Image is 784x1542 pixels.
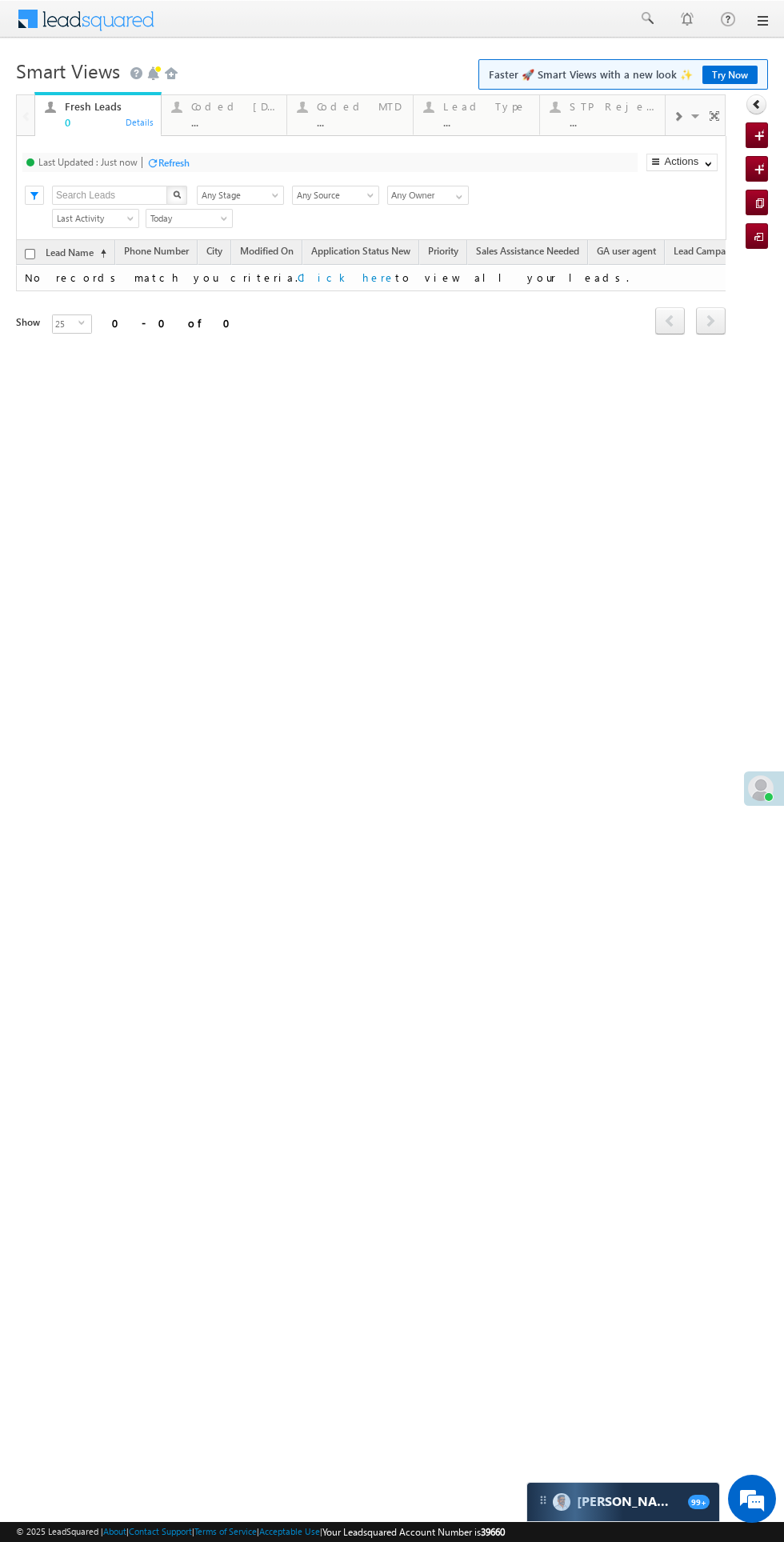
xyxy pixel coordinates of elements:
span: 39660 [481,1526,505,1538]
div: STP Rejection Reason [570,100,656,113]
a: Coded [DATE]... [161,95,288,135]
img: d_60004797649_company_0_60004797649 [27,84,67,105]
span: © 2025 LeadSquared | | | | | [16,1524,505,1540]
div: ... [443,116,530,128]
button: Actions [646,154,718,171]
a: Show All Items [447,186,467,202]
a: STP Rejection Reason... [539,95,666,135]
a: Lead Campaign [666,242,747,263]
span: GA user agent [597,245,656,257]
span: City [206,245,222,257]
a: Application Status New [303,242,418,263]
div: Lead Stage Filter [197,185,284,205]
div: Refresh [158,157,190,169]
em: Start Chat [218,493,290,515]
div: 0 - 0 of 0 [112,314,240,332]
a: Acceptable Use [259,1526,320,1536]
a: Modified On [232,242,302,263]
img: Search [173,190,181,198]
span: 99+ [688,1495,710,1509]
div: Lead Type [443,100,530,113]
span: Today [146,211,227,226]
a: Click here [298,270,395,284]
div: ... [570,116,656,128]
span: Sales Assistance Needed [476,245,579,257]
a: Priority [420,242,466,263]
input: Type to Search [387,186,469,205]
div: Lead Source Filter [292,185,379,205]
a: About [103,1526,126,1536]
div: carter-dragCarter[PERSON_NAME]99+ [526,1482,720,1522]
span: (sorted ascending) [94,247,106,260]
a: Any Source [292,186,379,205]
span: Modified On [240,245,294,257]
div: 0 [65,116,151,128]
span: 25 [53,315,78,333]
a: Any Stage [197,186,284,205]
span: Priority [428,245,458,257]
span: Any Stage [198,188,278,202]
a: Lead Type... [413,95,540,135]
div: Minimize live chat window [262,8,301,46]
span: select [78,319,91,326]
div: Chat with us now [83,84,269,105]
a: Fresh Leads0Details [34,92,162,137]
div: Fresh Leads [65,100,151,113]
span: Last Activity [53,211,134,226]
a: Try Now [702,66,758,84]
span: Any Source [293,188,374,202]
a: next [696,309,726,334]
a: Last Activity [52,209,139,228]
img: carter-drag [537,1494,550,1507]
span: Your Leadsquared Account Number is [322,1526,505,1538]
div: Coded [DATE] [191,100,278,113]
div: Details [125,114,155,129]
div: Last Updated : Just now [38,156,138,168]
a: Sales Assistance Needed [468,242,587,263]
input: Check all records [25,249,35,259]
input: Search Leads [52,186,168,205]
a: Today [146,209,233,228]
span: prev [655,307,685,334]
span: Application Status New [311,245,410,257]
span: Faster 🚀 Smart Views with a new look ✨ [489,66,758,82]
a: prev [655,309,685,334]
span: next [696,307,726,334]
div: ... [191,116,278,128]
span: Phone Number [124,245,189,257]
div: Owner Filter [387,185,467,205]
div: ... [317,116,403,128]
a: Terms of Service [194,1526,257,1536]
a: Phone Number [116,242,197,263]
textarea: Type your message and hit 'Enter' [21,148,292,479]
a: Coded MTD... [286,95,414,135]
span: Lead Campaign [674,245,739,257]
a: Lead Name(sorted ascending) [38,243,114,264]
div: Coded MTD [317,100,403,113]
div: Show [16,315,39,330]
a: City [198,242,230,263]
a: Contact Support [129,1526,192,1536]
a: GA user agent [589,242,664,263]
span: Smart Views [16,58,120,83]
